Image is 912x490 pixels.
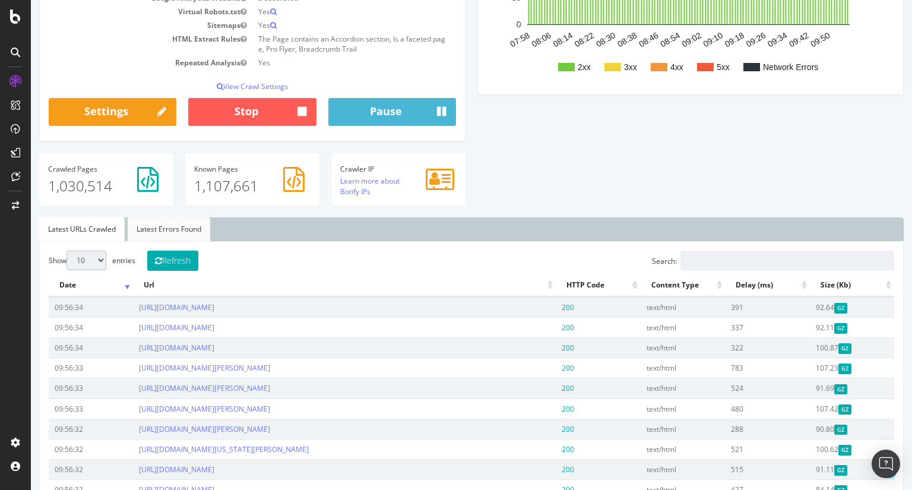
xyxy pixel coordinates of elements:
span: Gzipped Content [803,303,817,313]
a: [URL][DOMAIN_NAME] [108,323,183,333]
text: 09:26 [714,30,737,49]
span: 200 [531,343,543,353]
span: 200 [531,444,543,454]
text: Network Errors [732,62,787,72]
th: Date: activate to sort column ascending [18,274,102,297]
text: 09:42 [756,30,780,49]
a: [URL][DOMAIN_NAME][PERSON_NAME] [108,424,239,434]
text: 5xx [686,62,699,72]
td: 337 [694,317,778,337]
p: View Crawl Settings [18,81,425,91]
td: text/html [610,399,694,419]
td: 100.87 [779,337,863,358]
text: 09:10 [671,30,694,49]
text: 09:34 [735,30,758,49]
text: 09:18 [692,30,715,49]
text: 08:30 [563,30,587,49]
td: 09:56:34 [18,297,102,317]
label: Show entries [18,251,104,270]
th: Content Type: activate to sort column ascending [610,274,694,297]
td: HTML Extract Rules [18,32,221,56]
span: Gzipped Content [807,404,821,415]
span: 200 [531,464,543,475]
td: 515 [694,459,778,479]
td: 322 [694,337,778,358]
text: 07:58 [477,30,501,49]
td: Yes [221,18,425,32]
td: 107.23 [779,358,863,378]
td: text/html [610,378,694,398]
td: 09:56:33 [18,399,102,419]
text: 0 [486,20,490,30]
text: 08:46 [606,30,629,49]
text: 09:02 [649,30,672,49]
td: 521 [694,439,778,459]
a: Latest Errors Found [97,217,179,241]
text: 08:54 [628,30,651,49]
span: 200 [531,383,543,393]
td: text/html [610,419,694,439]
span: 200 [531,404,543,414]
td: Virtual Robots.txt [18,5,221,18]
h4: Pages Crawled [17,165,134,173]
td: Sitemaps [18,18,221,32]
h4: Pages Known [163,165,280,173]
span: Gzipped Content [807,445,821,455]
td: 91.69 [779,378,863,398]
td: 09:56:34 [18,317,102,337]
td: 480 [694,399,778,419]
td: 09:56:32 [18,439,102,459]
th: Url: activate to sort column ascending [102,274,525,297]
a: [URL][DOMAIN_NAME] [108,343,183,353]
text: 3xx [593,62,606,72]
span: Gzipped Content [803,323,817,333]
td: Yes [221,5,425,18]
text: 08:14 [521,30,544,49]
td: text/html [610,317,694,337]
a: [URL][DOMAIN_NAME][PERSON_NAME] [108,404,239,414]
td: text/html [610,439,694,459]
text: 4xx [639,62,653,72]
td: 92.11 [779,317,863,337]
th: Size (Kb): activate to sort column ascending [779,274,863,297]
td: Yes [221,56,425,69]
button: Refresh [116,251,167,271]
span: Gzipped Content [807,343,821,353]
a: Latest URLs Crawled [8,217,94,241]
td: 391 [694,297,778,317]
td: The Page contains an Accordion section, Is a faceted page, Pro Flyer, Breadcrumb Trail [221,32,425,56]
td: 524 [694,378,778,398]
td: 100.62 [779,439,863,459]
a: [URL][DOMAIN_NAME][PERSON_NAME] [108,383,239,393]
h4: Crawler IP [309,165,426,173]
span: 200 [531,302,543,312]
p: 1,030,514 [17,176,134,196]
span: Gzipped Content [803,465,817,475]
a: [URL][DOMAIN_NAME] [108,302,183,312]
td: 91.11 [779,459,863,479]
text: 09:50 [778,30,801,49]
text: 08:38 [585,30,608,49]
span: Gzipped Content [803,425,817,435]
td: 09:56:33 [18,358,102,378]
td: Repeated Analysis [18,56,221,69]
th: Delay (ms): activate to sort column ascending [694,274,778,297]
span: 200 [531,323,543,333]
span: Gzipped Content [807,363,821,374]
text: 2xx [547,62,560,72]
a: Settings [18,98,145,127]
text: 08:22 [542,30,565,49]
text: 08:06 [499,30,522,49]
td: 09:56:32 [18,459,102,479]
th: HTTP Code: activate to sort column ascending [525,274,609,297]
td: text/html [610,297,694,317]
a: [URL][DOMAIN_NAME][US_STATE][PERSON_NAME] [108,444,278,454]
td: 783 [694,358,778,378]
input: Search: [650,251,863,271]
td: text/html [610,358,694,378]
span: 200 [531,424,543,434]
label: Search: [621,251,863,271]
div: Open Intercom Messenger [872,450,900,478]
td: text/html [610,337,694,358]
td: 92.64 [779,297,863,317]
